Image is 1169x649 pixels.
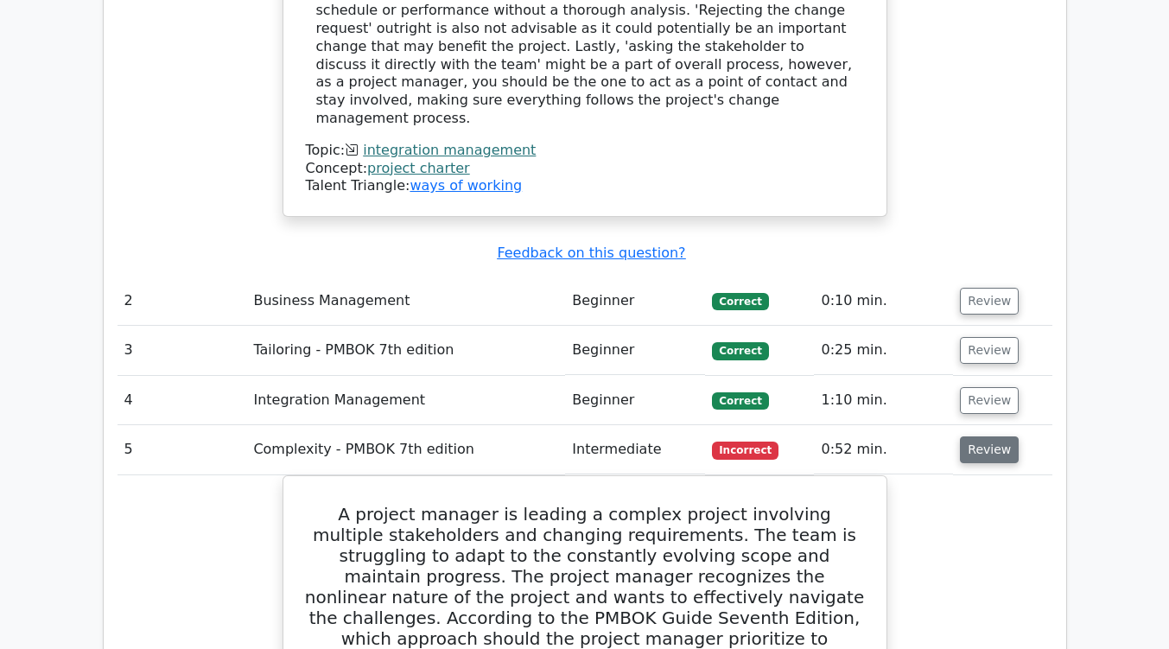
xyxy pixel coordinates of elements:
[246,376,565,425] td: Integration Management
[118,277,247,326] td: 2
[363,142,536,158] a: integration management
[814,376,953,425] td: 1:10 min.
[306,160,864,178] div: Concept:
[565,277,705,326] td: Beginner
[960,387,1019,414] button: Review
[367,160,470,176] a: project charter
[814,326,953,375] td: 0:25 min.
[306,142,864,195] div: Talent Triangle:
[246,277,565,326] td: Business Management
[814,277,953,326] td: 0:10 min.
[565,376,705,425] td: Beginner
[712,342,768,359] span: Correct
[712,293,768,310] span: Correct
[565,425,705,474] td: Intermediate
[246,326,565,375] td: Tailoring - PMBOK 7th edition
[306,142,864,160] div: Topic:
[246,425,565,474] td: Complexity - PMBOK 7th edition
[118,376,247,425] td: 4
[118,326,247,375] td: 3
[960,436,1019,463] button: Review
[712,442,778,459] span: Incorrect
[497,245,685,261] a: Feedback on this question?
[565,326,705,375] td: Beginner
[960,337,1019,364] button: Review
[410,177,522,194] a: ways of working
[712,392,768,410] span: Correct
[118,425,247,474] td: 5
[960,288,1019,315] button: Review
[814,425,953,474] td: 0:52 min.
